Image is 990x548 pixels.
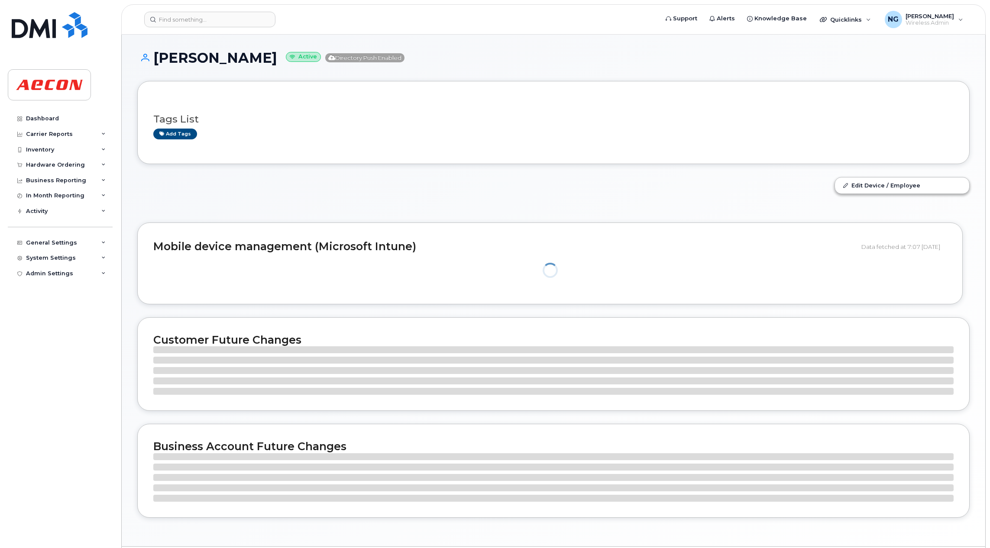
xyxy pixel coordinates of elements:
[835,177,969,193] a: Edit Device / Employee
[153,333,954,346] h2: Customer Future Changes
[137,50,970,65] h1: [PERSON_NAME]
[153,440,954,453] h2: Business Account Future Changes
[286,52,321,62] small: Active
[153,114,954,125] h3: Tags List
[153,129,197,139] a: Add tags
[861,239,947,255] div: Data fetched at 7:07 [DATE]
[325,53,404,62] span: Directory Push Enabled
[153,241,855,253] h2: Mobile device management (Microsoft Intune)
